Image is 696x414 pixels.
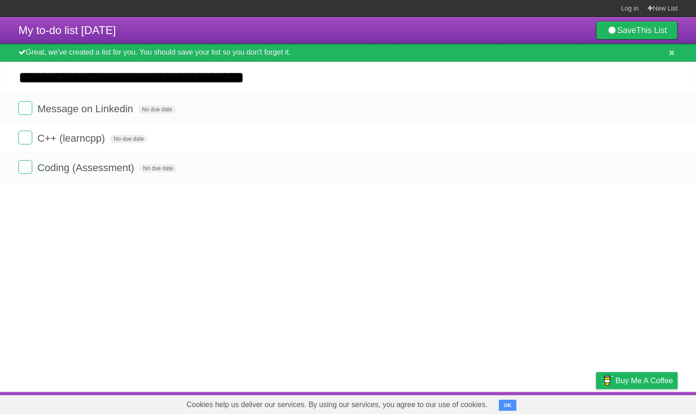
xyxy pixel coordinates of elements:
span: Message on Linkedin [37,103,135,115]
a: About [474,394,493,412]
a: Developers [504,394,541,412]
span: My to-do list [DATE] [18,24,116,36]
span: No due date [110,135,147,143]
label: Done [18,131,32,144]
a: Privacy [584,394,608,412]
b: This List [636,26,667,35]
a: Suggest a feature [620,394,678,412]
span: Coding (Assessment) [37,162,136,173]
label: Done [18,160,32,174]
span: C++ (learncpp) [37,132,107,144]
span: No due date [138,105,175,114]
label: Done [18,101,32,115]
span: Cookies help us deliver our services. By using our services, you agree to our use of cookies. [177,396,497,414]
img: Buy me a coffee [601,373,613,388]
span: No due date [140,164,177,172]
a: Terms [553,394,573,412]
span: Buy me a coffee [615,373,673,389]
button: OK [499,400,517,411]
a: Buy me a coffee [596,372,678,389]
a: SaveThis List [596,21,678,40]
